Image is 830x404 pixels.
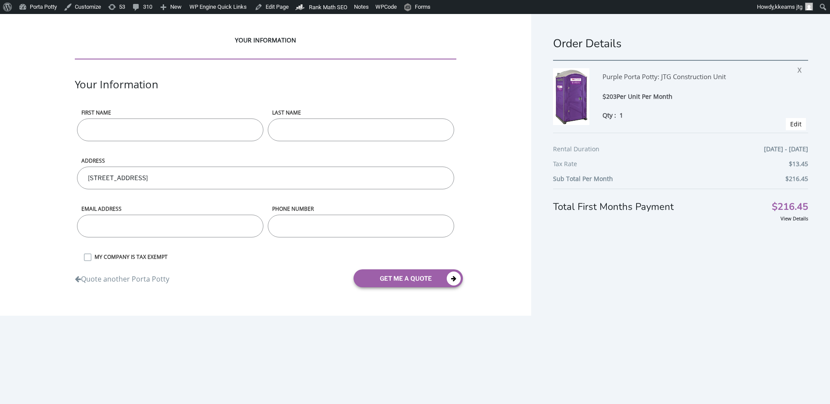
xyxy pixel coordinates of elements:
label: LAST NAME [268,109,454,116]
span: kkearns jtg [775,3,802,10]
label: MY COMPANY IS TAX EXEMPT [90,253,457,261]
span: Rank Math SEO [309,4,347,10]
div: Tax Rate [553,159,808,174]
button: Live Chat [795,369,830,404]
label: First name [77,109,263,116]
span: X [798,63,806,74]
span: 1 [620,111,623,119]
button: get me a quote [354,269,463,287]
span: $216.45 [772,202,808,212]
h1: Order Details [553,36,808,51]
div: YOUR INFORMATION [75,36,457,59]
div: Qty : [602,111,773,120]
div: Purple Porta Potty: JTG Construction Unit [602,68,773,92]
span: Per Unit Per Month [616,92,672,101]
a: Edit [790,120,802,128]
div: $203 [602,92,773,102]
div: Your Information [75,77,457,109]
b: Sub Total Per Month [553,174,613,183]
b: $216.45 [785,174,808,183]
div: Total First Months Payment [553,188,808,214]
label: Email address [77,205,263,212]
a: Quote another Porta Potty [75,270,169,284]
span: $13.45 [789,159,808,169]
a: View Details [781,215,808,222]
div: Rental Duration [553,144,808,159]
span: [DATE] - [DATE] [764,144,808,154]
label: phone number [268,205,454,212]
